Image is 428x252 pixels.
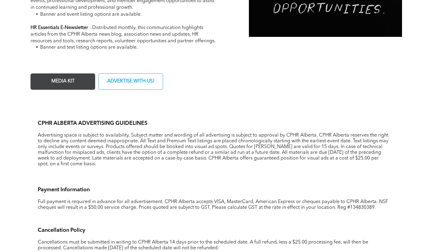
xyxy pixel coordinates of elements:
[105,76,156,87] span: ADVERTISE WITH US!
[31,73,95,90] a: MEDIA KIT
[38,187,90,192] span: Payment Information
[31,25,216,44] span: - Distributed monthly, this communication highlights articles from the CPHR Alberta news blog, as...
[38,199,388,210] span: Full payment is required in advance for all advertisement. CPHR Alberta accepts VISA, MasterCard,...
[60,25,88,30] strong: E-Newsletter
[38,133,388,166] span: Advertising space is subject to availability. Subject matter and wording of all advertising is su...
[38,240,368,250] span: Cancellations must be submitted in writing to CPHR Alberta 14 days prior to the scheduled date. A...
[98,73,163,90] a: ADVERTISE WITH US!
[49,76,77,87] span: MEDIA KIT
[31,25,59,30] strong: HR Essentials
[38,228,85,233] span: Cancellation Policy
[40,12,142,17] span: Banner and event listing options are available.
[38,121,147,126] span: CPHR ALBERTA ADVERTISING GUIDELINES
[40,45,138,50] span: Banner and text listing options are available.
